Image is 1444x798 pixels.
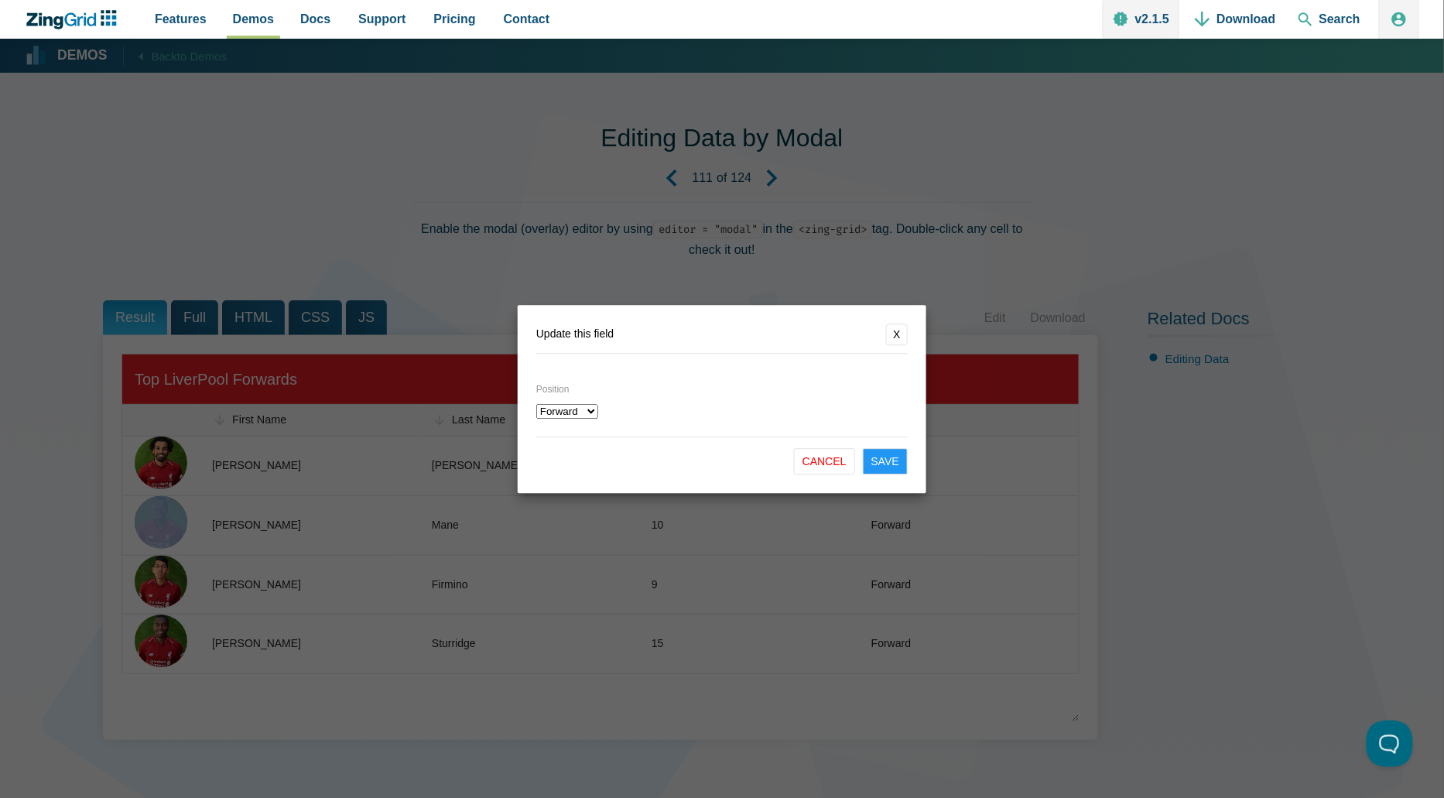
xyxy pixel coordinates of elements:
[233,9,274,29] span: Demos
[25,10,125,29] a: ZingChart Logo. Click to return to the homepage
[300,9,330,29] span: Docs
[1367,721,1413,767] iframe: Toggle Customer Support
[434,9,476,29] span: Pricing
[155,9,207,29] span: Features
[504,9,550,29] span: Contact
[358,9,405,29] span: Support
